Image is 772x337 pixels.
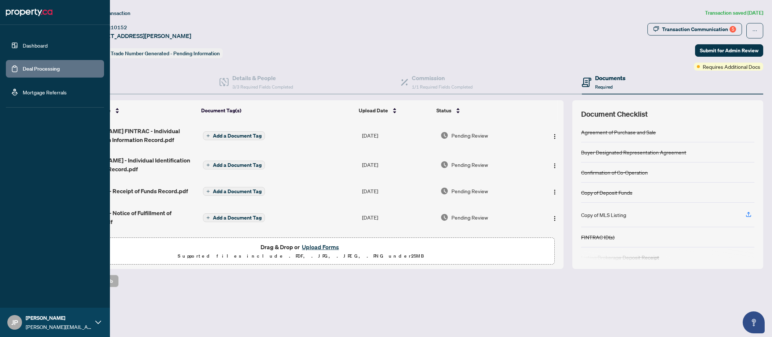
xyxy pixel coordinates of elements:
[232,74,293,82] h4: Details & People
[206,216,210,220] span: plus
[91,10,130,16] span: View Transaction
[359,150,438,179] td: [DATE]
[206,163,210,167] span: plus
[451,131,488,139] span: Pending Review
[47,238,554,265] span: Drag & Drop orUpload FormsSupported files include .PDF, .JPG, .JPEG, .PNG under25MB
[752,28,757,33] span: ellipsis
[549,130,561,141] button: Logo
[203,213,265,222] button: Add a Document Tag
[549,211,561,223] button: Logo
[52,252,550,261] p: Supported files include .PDF, .JPG, .JPEG, .PNG under 25 MB
[440,131,448,139] img: Document Status
[23,42,48,49] a: Dashboard
[76,156,197,173] span: [PERSON_NAME] - Individual Identification Information Record.pdf
[581,233,614,241] div: FINTRAC ID(s)
[359,203,438,232] td: [DATE]
[581,211,626,219] div: Copy of MLS Listing
[213,162,262,168] span: Add a Document Tag
[703,63,760,71] span: Requires Additional Docs
[695,44,763,57] button: Submit for Admin Review
[206,134,210,138] span: plus
[232,84,293,90] span: 3/3 Required Fields Completed
[451,161,488,169] span: Pending Review
[581,168,648,176] div: Confirmation of Co-Operation
[729,26,736,33] div: 5
[549,185,561,197] button: Logo
[76,187,188,195] span: Ontario 635 - Receipt of Funds Record.pdf
[111,50,220,57] span: Trade Number Generated - Pending Information
[213,133,262,138] span: Add a Document Tag
[203,161,265,169] button: Add a Document Tag
[91,48,223,58] div: Status:
[261,242,341,252] span: Drag & Drop or
[26,314,92,322] span: [PERSON_NAME]
[73,100,198,121] th: (11) File Name
[581,148,686,156] div: Buyer Designated Representation Agreement
[451,187,488,195] span: Pending Review
[26,323,92,331] span: [PERSON_NAME][EMAIL_ADDRESS][DOMAIN_NAME]
[436,106,451,115] span: Status
[647,23,742,35] button: Transaction Communication5
[359,121,438,150] td: [DATE]
[203,160,265,170] button: Add a Document Tag
[76,209,197,226] span: Ontario 124 - Notice of Fulfillment of Condition.pdf
[203,187,265,196] button: Add a Document Tag
[198,100,356,121] th: Document Tag(s)
[581,188,632,196] div: Copy of Deposit Funds
[6,7,52,18] img: logo
[356,100,433,121] th: Upload Date
[433,100,531,121] th: Status
[743,311,765,333] button: Open asap
[23,89,67,96] a: Mortgage Referrals
[203,213,265,222] button: Add a Document Tag
[11,317,18,327] span: JP
[23,65,60,72] a: Deal Processing
[705,9,763,17] article: Transaction saved [DATE]
[662,23,736,35] div: Transaction Communication
[581,128,656,136] div: Agreement of Purchase and Sale
[549,159,561,171] button: Logo
[440,161,448,169] img: Document Status
[700,45,758,56] span: Submit for Admin Review
[111,24,127,31] span: 10152
[581,109,648,119] span: Document Checklist
[595,84,613,90] span: Required
[213,189,262,194] span: Add a Document Tag
[552,134,558,139] img: Logo
[300,242,341,252] button: Upload Forms
[91,31,191,40] span: [STREET_ADDRESS][PERSON_NAME]
[440,213,448,221] img: Document Status
[213,215,262,220] span: Add a Document Tag
[203,131,265,141] button: Add a Document Tag
[552,216,558,221] img: Logo
[552,163,558,169] img: Logo
[359,179,438,203] td: [DATE]
[440,187,448,195] img: Document Status
[412,84,473,90] span: 1/1 Required Fields Completed
[412,74,473,82] h4: Commission
[451,213,488,221] span: Pending Review
[76,127,197,144] span: [PERSON_NAME] FINTRAC - Individual Identification Information Record.pdf
[206,190,210,193] span: plus
[203,131,265,140] button: Add a Document Tag
[552,189,558,195] img: Logo
[359,232,438,261] td: [DATE]
[359,106,388,115] span: Upload Date
[595,74,625,82] h4: Documents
